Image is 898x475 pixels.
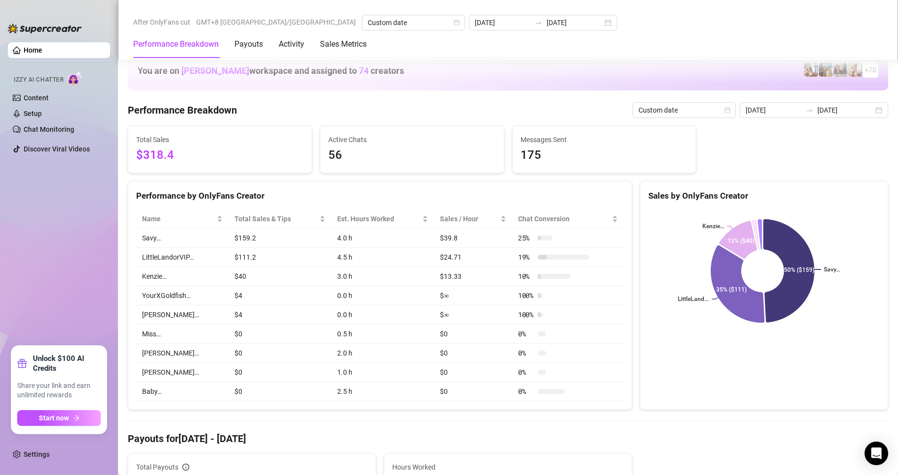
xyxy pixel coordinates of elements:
th: Chat Conversion [512,209,624,229]
td: 2.0 h [331,344,435,363]
td: [PERSON_NAME]… [136,344,229,363]
span: 100 % [518,309,534,320]
span: Hours Worked [392,462,624,473]
td: $4 [229,286,331,305]
span: 0 % [518,328,534,339]
span: Izzy AI Chatter [14,75,63,85]
td: [PERSON_NAME]… [136,363,229,382]
span: [PERSON_NAME] [181,65,249,76]
span: 0 % [518,367,534,378]
span: Messages Sent [521,134,688,145]
input: Start date [746,105,802,116]
span: Custom date [368,15,459,30]
td: $40 [229,267,331,286]
span: to [535,19,543,27]
span: 175 [521,146,688,165]
span: + 70 [865,64,876,75]
a: Setup [24,110,42,118]
a: Settings [24,450,50,458]
td: 3.0 h [331,267,435,286]
span: Total Sales & Tips [234,213,317,224]
div: Payouts [234,38,263,50]
td: 1.0 h [331,363,435,382]
td: $0 [434,363,512,382]
td: $39.8 [434,229,512,248]
span: 100 % [518,290,534,301]
td: LittleLandorVIP… [136,248,229,267]
text: Kenzie… [702,223,724,230]
span: GMT+8 [GEOGRAPHIC_DATA]/[GEOGRAPHIC_DATA] [196,15,356,30]
img: logo-BBDzfeDw.svg [8,24,82,33]
td: $159.2 [229,229,331,248]
td: Savy… [136,229,229,248]
span: Name [142,213,215,224]
td: Baby… [136,382,229,401]
img: Mia (@sexcmia) [848,63,862,77]
td: 0.0 h [331,305,435,325]
td: $0 [434,325,512,344]
span: Active Chats [328,134,496,145]
td: $0 [229,363,331,382]
span: Share your link and earn unlimited rewards [17,381,101,400]
td: 4.0 h [331,229,435,248]
span: gift [17,358,27,368]
span: calendar [724,107,730,113]
input: Start date [475,17,531,28]
img: ildgaf (@ildgaff) [804,63,818,77]
a: Home [24,46,42,54]
span: swap-right [806,106,813,114]
div: Sales by OnlyFans Creator [648,189,880,203]
div: Sales Metrics [320,38,367,50]
span: After OnlyFans cut [133,15,190,30]
td: $0 [229,344,331,363]
span: Custom date [638,103,730,118]
td: $24.71 [434,248,512,267]
div: Open Intercom Messenger [865,442,888,465]
td: Miss… [136,325,229,344]
h1: You are on workspace and assigned to creators [138,65,404,76]
td: $0 [229,382,331,401]
text: LittleLand... [678,296,709,303]
h4: Performance Breakdown [128,103,237,117]
span: Total Payouts [136,462,178,473]
img: AI Chatter [67,71,83,86]
a: Chat Monitoring [24,125,74,133]
td: 0.5 h [331,325,435,344]
a: Discover Viral Videos [24,145,90,153]
span: to [806,106,813,114]
span: swap-right [535,19,543,27]
span: Start now [39,414,69,422]
strong: Unlock $100 AI Credits [33,354,101,373]
td: 0.0 h [331,286,435,305]
input: End date [817,105,873,116]
div: Performance Breakdown [133,38,219,50]
img: ash (@babyburberry) [819,63,833,77]
td: $∞ [434,286,512,305]
td: $13.33 [434,267,512,286]
div: Performance by OnlyFans Creator [136,189,624,203]
span: 25 % [518,233,534,243]
td: $111.2 [229,248,331,267]
span: 0 % [518,386,534,397]
span: $318.4 [136,146,304,165]
button: Start nowarrow-right [17,410,101,426]
span: info-circle [182,464,189,471]
span: 19 % [518,252,534,263]
th: Total Sales & Tips [229,209,331,229]
div: Activity [279,38,304,50]
span: 0 % [518,348,534,358]
span: arrow-right [73,415,80,421]
td: YourXGoldfish… [136,286,229,305]
div: Est. Hours Worked [337,213,421,224]
span: calendar [454,20,460,26]
td: $0 [229,325,331,344]
a: Content [24,94,49,102]
td: Kenzie… [136,267,229,286]
span: 74 [359,65,369,76]
img: Esmeralda (@esme_duhhh) [834,63,847,77]
h4: Payouts for [DATE] - [DATE] [128,432,888,445]
td: 4.5 h [331,248,435,267]
span: 56 [328,146,496,165]
span: Total Sales [136,134,304,145]
td: 2.5 h [331,382,435,401]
